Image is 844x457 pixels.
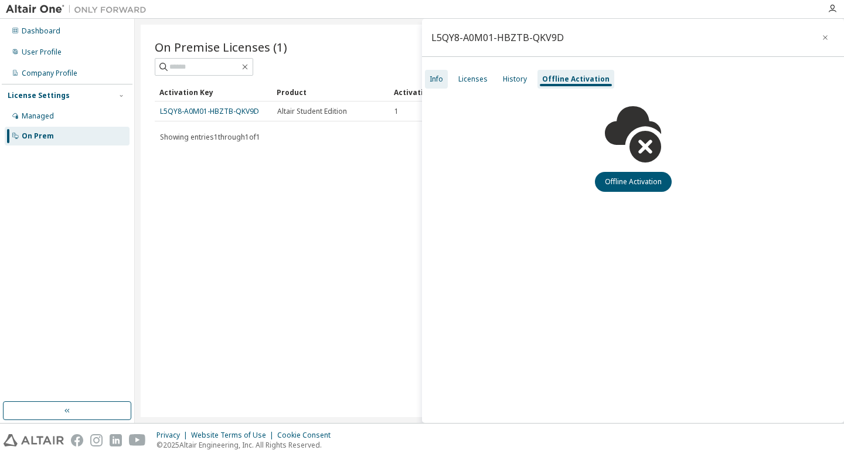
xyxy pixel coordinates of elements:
[277,431,338,440] div: Cookie Consent
[22,48,62,57] div: User Profile
[110,434,122,446] img: linkedin.svg
[156,431,191,440] div: Privacy
[22,26,60,36] div: Dashboard
[160,132,260,142] span: Showing entries 1 through 1 of 1
[191,431,277,440] div: Website Terms of Use
[394,83,502,101] div: Activation Allowed
[22,131,54,141] div: On Prem
[394,107,399,116] span: 1
[71,434,83,446] img: facebook.svg
[155,39,287,55] span: On Premise Licenses (1)
[430,75,443,84] div: Info
[8,91,70,100] div: License Settings
[129,434,146,446] img: youtube.svg
[160,106,259,116] a: L5QY8-A0M01-HBZTB-QKV9D
[6,4,152,15] img: Altair One
[159,83,267,101] div: Activation Key
[277,83,384,101] div: Product
[22,111,54,121] div: Managed
[277,107,347,116] span: Altair Student Edition
[90,434,103,446] img: instagram.svg
[156,440,338,450] p: © 2025 Altair Engineering, Inc. All Rights Reserved.
[22,69,77,78] div: Company Profile
[503,75,527,84] div: History
[595,172,672,192] button: Offline Activation
[458,75,488,84] div: Licenses
[4,434,64,446] img: altair_logo.svg
[431,33,564,42] div: L5QY8-A0M01-HBZTB-QKV9D
[542,75,610,84] div: Offline Activation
